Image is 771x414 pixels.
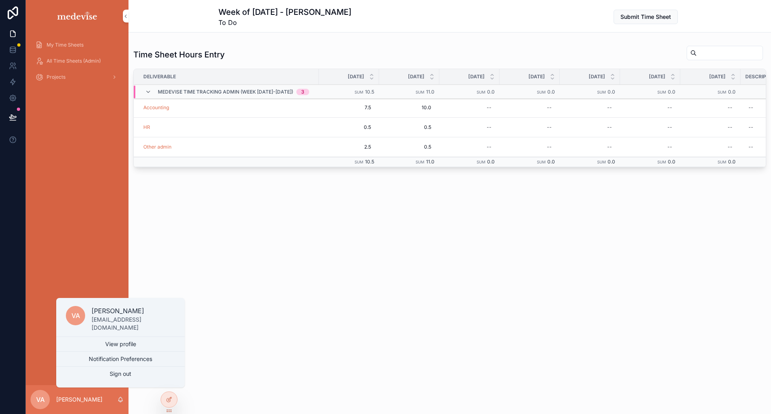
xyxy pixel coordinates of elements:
[547,104,552,111] div: --
[387,144,431,150] span: 0.5
[365,159,374,165] span: 10.5
[728,89,736,95] span: 0.0
[487,104,492,111] div: --
[348,73,364,80] span: [DATE]
[607,124,612,131] div: --
[718,160,726,164] small: Sum
[728,159,736,165] span: 0.0
[718,90,726,94] small: Sum
[56,337,185,351] a: View profile
[327,124,371,131] span: 0.5
[56,367,185,381] button: Sign out
[668,159,675,165] span: 0.0
[537,160,546,164] small: Sum
[26,32,128,95] div: scrollable content
[327,144,371,150] span: 2.5
[749,144,753,150] div: --
[36,395,45,404] span: VA
[597,90,606,94] small: Sum
[487,144,492,150] div: --
[31,70,124,84] a: Projects
[56,10,99,22] img: App logo
[607,144,612,150] div: --
[620,13,671,21] span: Submit Time Sheet
[31,38,124,52] a: My Time Sheets
[143,73,176,80] span: Deliverable
[47,42,84,48] span: My Time Sheets
[143,104,169,111] a: Accounting
[327,104,371,111] span: 7.5
[667,104,672,111] div: --
[426,159,434,165] span: 11.0
[56,396,102,404] p: [PERSON_NAME]
[71,311,80,320] span: VA
[668,89,675,95] span: 0.0
[133,49,225,60] h1: Time Sheet Hours Entry
[487,124,492,131] div: --
[487,89,495,95] span: 0.0
[537,90,546,94] small: Sum
[547,159,555,165] span: 0.0
[47,58,101,64] span: All Time Sheets (Admin)
[426,89,434,95] span: 11.0
[408,73,424,80] span: [DATE]
[547,124,552,131] div: --
[709,73,726,80] span: [DATE]
[614,10,678,24] button: Submit Time Sheet
[749,124,753,131] div: --
[301,89,304,95] div: 3
[547,144,552,150] div: --
[608,159,615,165] span: 0.0
[528,73,545,80] span: [DATE]
[143,124,150,131] a: HR
[218,18,351,27] span: To Do
[657,160,666,164] small: Sum
[416,90,424,94] small: Sum
[355,90,363,94] small: Sum
[589,73,605,80] span: [DATE]
[597,160,606,164] small: Sum
[158,89,293,95] span: Medevise Time Tracking ADMIN (week [DATE]-[DATE])
[468,73,485,80] span: [DATE]
[31,54,124,68] a: All Time Sheets (Admin)
[728,144,732,150] div: --
[667,124,672,131] div: --
[667,144,672,150] div: --
[608,89,615,95] span: 0.0
[56,352,185,366] button: Notification Preferences
[607,104,612,111] div: --
[657,90,666,94] small: Sum
[728,124,732,131] div: --
[47,74,65,80] span: Projects
[92,316,175,332] p: [EMAIL_ADDRESS][DOMAIN_NAME]
[728,104,732,111] div: --
[218,6,351,18] h1: Week of [DATE] - [PERSON_NAME]
[649,73,665,80] span: [DATE]
[143,144,171,150] a: Other admin
[477,160,485,164] small: Sum
[355,160,363,164] small: Sum
[92,306,175,316] p: [PERSON_NAME]
[416,160,424,164] small: Sum
[749,104,753,111] div: --
[387,104,431,111] span: 10.0
[365,89,374,95] span: 10.5
[387,124,431,131] span: 0.5
[547,89,555,95] span: 0.0
[477,90,485,94] small: Sum
[487,159,495,165] span: 0.0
